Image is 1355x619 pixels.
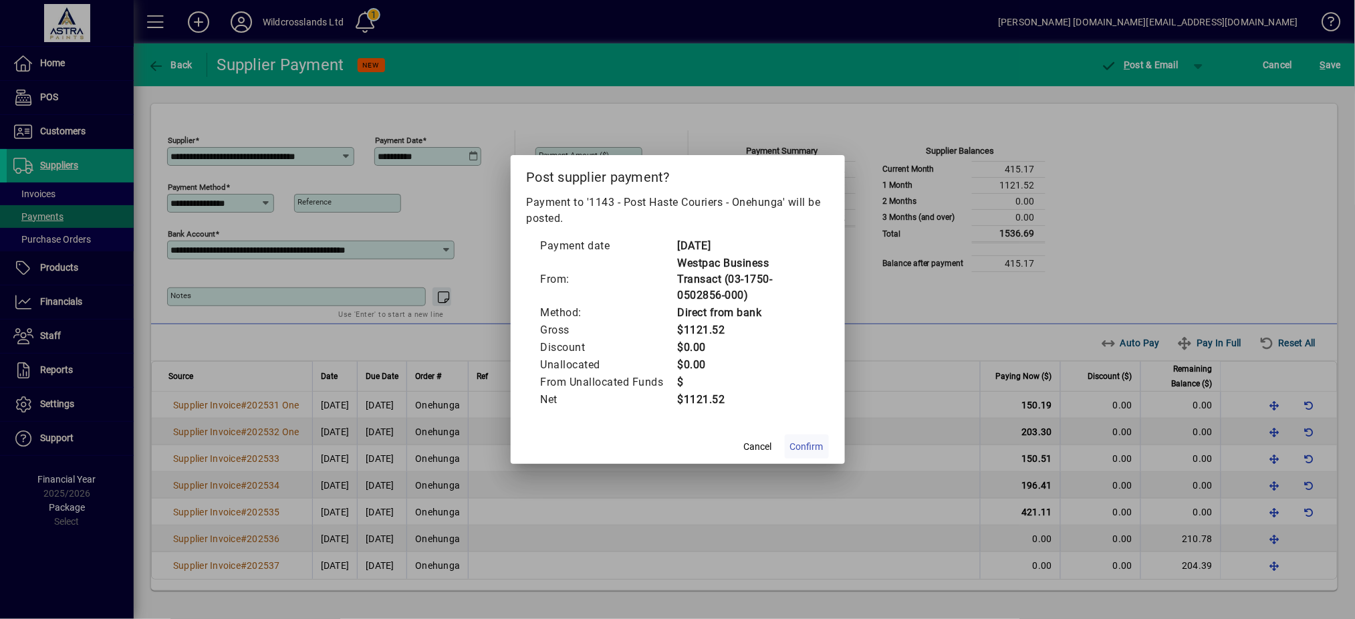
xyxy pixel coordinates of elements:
td: [DATE] [677,237,816,255]
p: Payment to '1143 - Post Haste Couriers - Onehunga' will be posted. [527,195,829,227]
button: Confirm [785,435,829,459]
span: Confirm [790,440,824,454]
td: Direct from bank [677,304,816,322]
span: Cancel [744,440,772,454]
td: $1121.52 [677,322,816,339]
td: Payment date [540,237,677,255]
td: $1121.52 [677,391,816,408]
td: Net [540,391,677,408]
td: $0.00 [677,339,816,356]
td: From Unallocated Funds [540,374,677,391]
td: Unallocated [540,356,677,374]
td: From: [540,255,677,304]
td: $0.00 [677,356,816,374]
h2: Post supplier payment? [511,155,845,194]
td: Westpac Business Transact (03-1750-0502856-000) [677,255,816,304]
td: Method: [540,304,677,322]
td: Discount [540,339,677,356]
button: Cancel [737,435,779,459]
td: Gross [540,322,677,339]
td: $ [677,374,816,391]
